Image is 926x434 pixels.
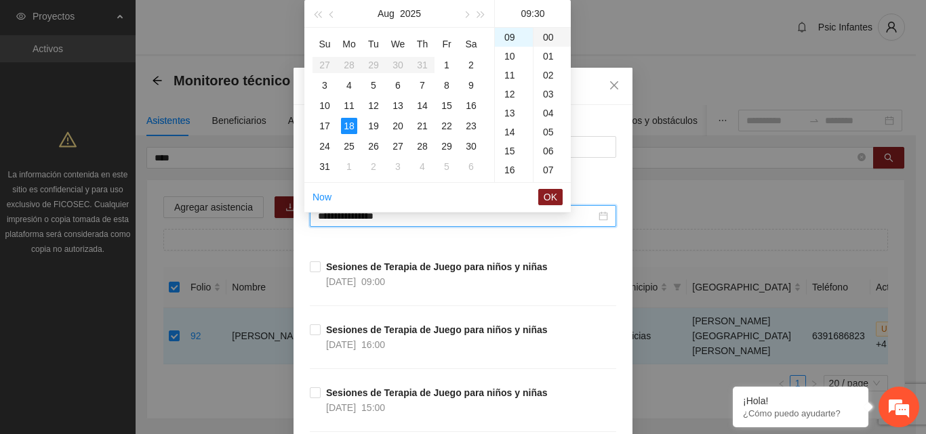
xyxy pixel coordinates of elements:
[386,156,410,177] td: 2025-09-03
[439,118,455,134] div: 22
[317,158,333,175] div: 31
[365,138,382,154] div: 26
[459,55,483,75] td: 2025-08-02
[326,402,356,413] span: [DATE]
[390,77,406,93] div: 6
[534,179,571,198] div: 08
[495,142,533,160] div: 15
[435,156,459,177] td: 2025-09-05
[361,276,385,287] span: 09:00
[341,138,357,154] div: 25
[361,116,386,136] td: 2025-08-19
[495,123,533,142] div: 14
[495,85,533,104] div: 12
[534,66,571,85] div: 02
[544,190,557,204] span: OK
[390,158,406,175] div: 3
[365,97,382,114] div: 12
[534,104,571,123] div: 04
[743,408,858,418] p: ¿Cómo puedo ayudarte?
[361,156,386,177] td: 2025-09-02
[463,77,479,93] div: 9
[313,75,337,95] td: 2025-08-03
[317,118,333,134] div: 17
[459,75,483,95] td: 2025-08-09
[365,77,382,93] div: 5
[386,116,410,136] td: 2025-08-20
[463,97,479,114] div: 16
[71,69,228,87] div: Chatee con nosotros ahora
[326,324,548,335] strong: Sesiones de Terapia de Juego para niños y niñas
[337,33,361,55] th: Mo
[361,339,385,350] span: 16:00
[361,136,386,156] td: 2025-08-26
[361,33,386,55] th: Tu
[743,395,858,406] div: ¡Hola!
[341,97,357,114] div: 11
[534,28,571,47] div: 00
[410,95,435,116] td: 2025-08-14
[79,141,187,278] span: Estamos en línea.
[534,142,571,160] div: 06
[386,95,410,116] td: 2025-08-13
[439,77,455,93] div: 8
[463,57,479,73] div: 2
[365,118,382,134] div: 19
[337,75,361,95] td: 2025-08-04
[365,158,382,175] div: 2
[390,97,406,114] div: 13
[439,97,455,114] div: 15
[313,33,337,55] th: Su
[459,95,483,116] td: 2025-08-16
[414,158,430,175] div: 4
[326,387,548,398] strong: Sesiones de Terapia de Juego para niños y niñas
[534,85,571,104] div: 03
[386,33,410,55] th: We
[439,57,455,73] div: 1
[317,77,333,93] div: 3
[410,116,435,136] td: 2025-08-21
[414,77,430,93] div: 7
[414,118,430,134] div: 21
[410,33,435,55] th: Th
[435,33,459,55] th: Fr
[495,28,533,47] div: 09
[313,95,337,116] td: 2025-08-10
[495,160,533,179] div: 16
[390,118,406,134] div: 20
[463,158,479,175] div: 6
[435,95,459,116] td: 2025-08-15
[361,402,385,413] span: 15:00
[386,136,410,156] td: 2025-08-27
[410,156,435,177] td: 2025-09-04
[414,138,430,154] div: 28
[337,136,361,156] td: 2025-08-25
[313,116,337,136] td: 2025-08-17
[7,290,258,337] textarea: Escriba su mensaje y pulse “Intro”
[459,156,483,177] td: 2025-09-06
[534,47,571,66] div: 01
[326,339,356,350] span: [DATE]
[386,75,410,95] td: 2025-08-06
[495,47,533,66] div: 10
[534,123,571,142] div: 05
[317,138,333,154] div: 24
[463,138,479,154] div: 30
[435,55,459,75] td: 2025-08-01
[609,80,620,91] span: close
[222,7,255,39] div: Minimizar ventana de chat en vivo
[463,118,479,134] div: 23
[495,104,533,123] div: 13
[495,66,533,85] div: 11
[459,116,483,136] td: 2025-08-23
[341,77,357,93] div: 4
[313,136,337,156] td: 2025-08-24
[390,138,406,154] div: 27
[341,118,357,134] div: 18
[326,276,356,287] span: [DATE]
[317,97,333,114] div: 10
[410,75,435,95] td: 2025-08-07
[538,189,563,205] button: OK
[326,261,548,272] strong: Sesiones de Terapia de Juego para niños y niñas
[337,156,361,177] td: 2025-09-01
